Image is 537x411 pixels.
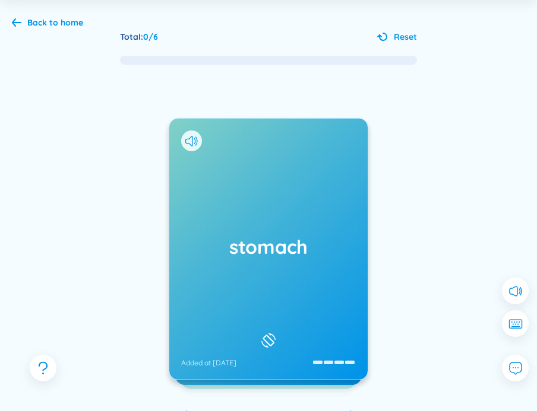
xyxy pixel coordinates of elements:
[181,358,236,368] div: Added at [DATE]
[12,18,83,29] a: Back to home
[30,355,56,381] button: question
[181,234,356,260] h1: stomach
[27,16,83,29] div: Back to home
[394,30,417,43] span: Reset
[36,361,50,375] span: question
[377,30,417,43] button: Reset
[120,31,143,42] span: Total :
[143,31,158,42] span: 0 / 6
